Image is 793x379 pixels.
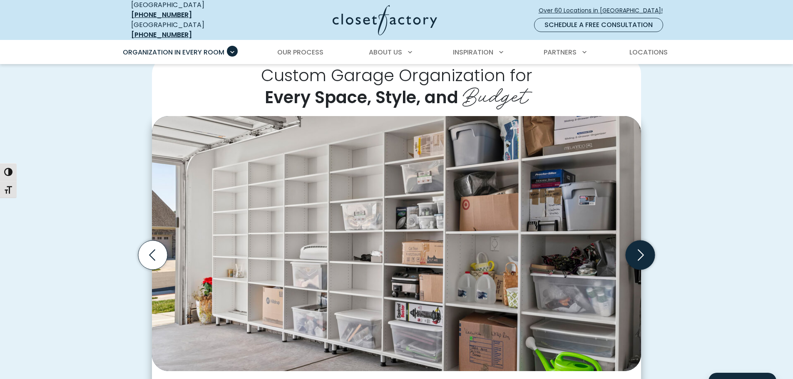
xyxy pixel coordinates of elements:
[539,6,669,15] span: Over 60 Locations in [GEOGRAPHIC_DATA]!
[622,237,658,273] button: Next slide
[135,237,171,273] button: Previous slide
[629,47,668,57] span: Locations
[265,86,458,109] span: Every Space, Style, and
[544,47,577,57] span: Partners
[152,116,641,371] img: Garage wall with full-height white cabinetry, open cubbies
[534,18,663,32] a: Schedule a Free Consultation
[277,47,323,57] span: Our Process
[261,64,532,87] span: Custom Garage Organization for
[333,5,437,35] img: Closet Factory Logo
[369,47,402,57] span: About Us
[538,3,670,18] a: Over 60 Locations in [GEOGRAPHIC_DATA]!
[462,77,528,110] span: Budget
[117,41,676,64] nav: Primary Menu
[131,30,192,40] a: [PHONE_NUMBER]
[131,20,252,40] div: [GEOGRAPHIC_DATA]
[453,47,493,57] span: Inspiration
[131,10,192,20] a: [PHONE_NUMBER]
[123,47,224,57] span: Organization in Every Room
